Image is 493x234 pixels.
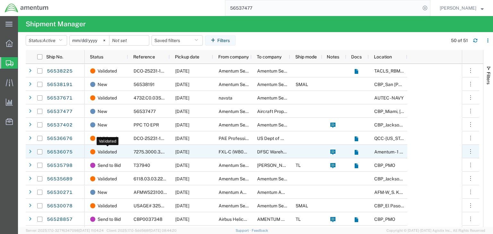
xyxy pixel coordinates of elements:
[374,149,408,154] span: Amentum - 1 gcp
[175,203,189,208] span: 08/18/2025
[296,217,301,222] span: TL
[26,35,67,46] button: Status:Active
[4,3,49,13] img: logo
[134,122,159,127] span: PPC TO EPR
[374,109,445,114] span: CBP_Miami, FL_EMI
[47,134,73,144] a: 56536676
[374,203,448,208] span: CBP_El Paso, TX_ELP
[98,132,117,145] span: Validated
[296,82,308,87] span: SMAL
[440,4,476,12] span: Chris Haes
[98,118,107,132] span: New
[219,176,267,181] span: Amentum Services, Inc.
[257,95,305,100] span: Amentum Services, Inc.
[98,78,107,91] span: New
[257,54,281,59] span: To company
[175,54,199,59] span: Pickup date
[98,64,117,78] span: Validated
[374,176,458,181] span: CBP_Jacksonville, FL_EJA
[47,187,73,198] a: 56530271
[150,229,177,232] span: [DATE] 08:44:20
[374,122,458,127] span: CBP_Jacksonville, FL_SER
[175,176,189,181] span: 08/19/2025
[225,0,420,16] input: Search for shipment number, reference number
[219,190,280,195] span: Amentum AFM-W Alaska
[134,149,179,154] span: 7275.3000.3.TLB.000
[134,109,156,114] span: 56537477
[219,109,266,114] span: Amentum Services, Inc
[257,190,340,195] span: Amentum AFM-W Korea
[219,136,283,141] span: PAE Professional Services, LLC
[134,190,168,195] span: AFMW52310001
[134,217,162,222] span: CBP0037348
[257,136,320,141] span: US Dept of Homeland Security
[47,80,73,90] a: 56538191
[47,214,73,225] a: 56528857
[134,163,150,168] span: T37940
[205,35,236,46] button: Filters
[98,212,121,226] span: Send to Bid
[175,68,189,74] span: 08/19/2025
[257,122,304,127] span: Amentum Services, Inc
[439,4,484,12] button: [PERSON_NAME]
[98,199,117,212] span: Validated
[26,229,104,232] span: Server: 2025.17.0-327f6347098
[43,38,56,43] span: Active
[134,136,175,141] span: DCO-25231-167029
[175,136,189,141] span: 08/19/2025
[109,36,149,45] input: Not set
[257,109,307,114] span: Aircraft Propeller Works
[175,122,189,127] span: 08/19/2025
[257,176,304,181] span: Amentum Services, Inc
[296,163,301,168] span: TL
[257,217,313,222] span: AMENTUM SERVICES, INC
[219,149,255,154] span: FXL-C (W80DCX)
[47,160,73,171] a: 56535798
[374,217,395,222] span: CBP_PMO
[46,54,63,59] span: Ship No.
[257,82,304,87] span: Amentum Services, Inc
[47,120,73,130] a: 56537402
[70,36,109,45] input: Not set
[133,54,155,59] span: Reference
[219,122,267,127] span: Amentum Services, Inc.
[107,229,177,232] span: Client: 2025.17.0-5dd568f
[219,68,267,74] span: Amentum Services, Inc.
[386,228,485,233] span: Copyright © [DATE]-[DATE] Agistix Inc., All Rights Reserved
[218,54,249,59] span: From company
[175,95,189,100] span: 08/20/2025
[47,147,73,157] a: 56536075
[175,82,189,87] span: 08/19/2025
[219,163,266,168] span: Amentum Services, Inc
[374,163,395,168] span: CBP_PMO
[98,91,117,105] span: Validated
[257,149,354,154] span: DFSC Warehouse/ Sharnicea Thomas
[79,229,104,232] span: [DATE] 11:04:24
[219,95,232,100] span: navsta
[175,163,189,168] span: 08/21/2025
[374,54,392,59] span: Location
[257,68,305,74] span: Amentum Services, Inc.
[252,229,268,232] a: Feedback
[47,174,73,184] a: 56535689
[257,163,321,168] span: HOWELL INDUSTRIES
[134,68,174,74] span: DCO-25231-167051
[98,186,107,199] span: New
[295,54,317,59] span: Ship mode
[374,82,479,87] span: CBP_San Angelo, TX_WSA
[175,149,189,154] span: 08/20/2025
[134,95,208,100] span: 4732.C0.03SL.14090100.880E0110
[134,203,169,208] span: USAGE# 325089
[151,35,203,46] button: Saved filters
[134,82,155,87] span: 56538191
[374,136,410,141] span: QCC-Texas
[175,217,189,222] span: 08/20/2025
[374,95,404,100] span: AUTEC - NAVY
[486,72,491,84] span: Filters
[47,201,73,211] a: 56530078
[98,105,107,118] span: New
[175,190,189,195] span: 08/19/2025
[219,217,265,222] span: Airbus Helicopters, Inc
[98,172,117,186] span: Validated
[236,229,252,232] a: Support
